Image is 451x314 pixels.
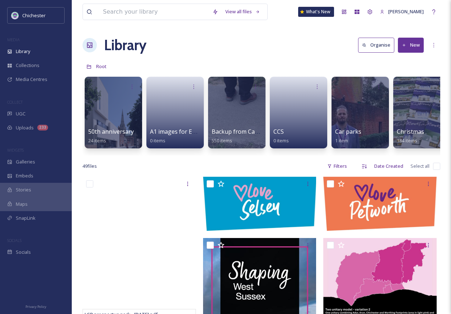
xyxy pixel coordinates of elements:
a: Car parks1 item [335,128,361,144]
span: Uploads [16,124,34,131]
span: COLLECT [7,99,23,105]
a: Organise [358,38,398,52]
span: SnapLink [16,215,36,222]
img: LoveSelsey-RGB.jpg [203,177,316,230]
a: Backup from Camera550 items [212,128,269,144]
span: A1 images for EPH walls [150,128,215,135]
span: [PERSON_NAME] [388,8,424,15]
div: Date Created [371,159,407,173]
span: Christmas [397,128,424,135]
span: WIDGETS [7,147,24,153]
span: Backup from Camera [212,128,269,135]
span: Car parks [335,128,361,135]
span: Embeds [16,172,33,179]
input: Search your library [99,4,209,20]
span: MEDIA [7,37,20,42]
span: 0 items [273,137,289,144]
span: 1 item [335,137,348,144]
span: UGC [16,110,25,117]
span: Galleries [16,158,35,165]
span: SOCIALS [7,238,22,243]
span: 49 file s [83,163,97,170]
a: Christmas184 items [397,128,424,144]
span: 50th anniversary [88,128,134,135]
span: Chichester [22,12,46,19]
span: Socials [16,249,31,256]
a: View all files [222,5,264,19]
span: 184 items [397,137,417,144]
a: CCS0 items [273,128,289,144]
span: Collections [16,62,39,69]
img: LovePetworth-RGB.jpg [323,177,437,230]
span: CCS [273,128,284,135]
span: Root [96,63,107,70]
a: What's New [298,7,334,17]
button: Organise [358,38,394,52]
span: Select all [410,163,429,170]
div: Filters [324,159,351,173]
span: Library [16,48,30,55]
span: Stories [16,186,31,193]
a: A1 images for EPH walls0 items [150,128,215,144]
a: Root [96,62,107,71]
span: Media Centres [16,76,47,83]
span: Maps [16,201,28,208]
img: Logo_of_Chichester_District_Council.png [11,12,19,19]
a: 50th anniversary24 items [88,128,134,144]
a: [PERSON_NAME] [376,5,427,19]
a: Library [104,34,146,56]
span: 550 items [212,137,232,144]
span: 0 items [150,137,165,144]
span: 24 items [88,137,106,144]
button: New [398,38,424,52]
div: 233 [37,125,48,130]
span: Privacy Policy [25,304,46,309]
a: Privacy Policy [25,302,46,310]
